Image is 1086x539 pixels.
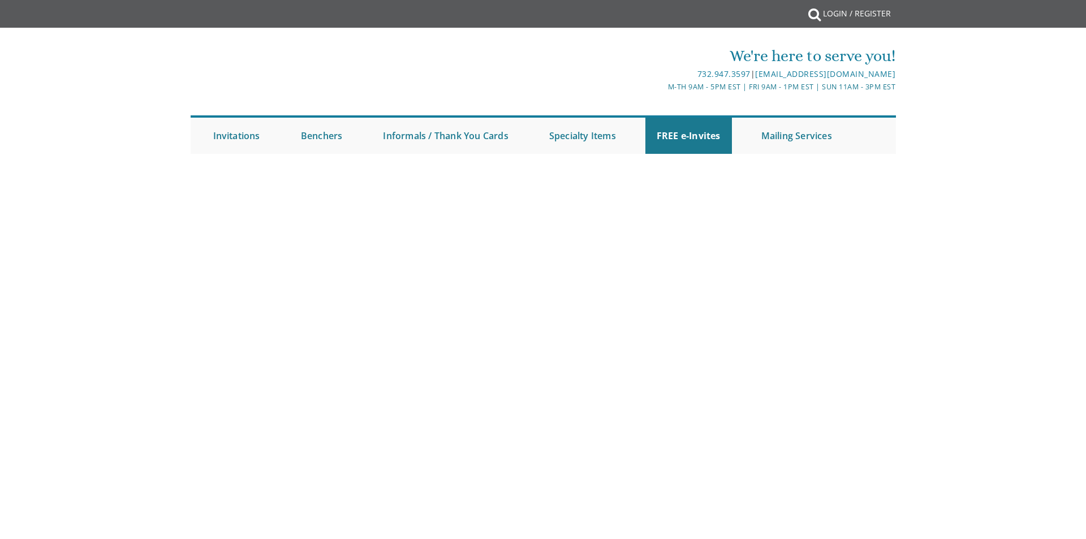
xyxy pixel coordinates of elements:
a: FREE e-Invites [645,118,732,154]
a: Mailing Services [750,118,843,154]
a: Informals / Thank You Cards [372,118,519,154]
a: Specialty Items [538,118,627,154]
div: We're here to serve you! [426,45,895,67]
a: Benchers [290,118,354,154]
a: [EMAIL_ADDRESS][DOMAIN_NAME] [755,68,895,79]
a: Invitations [202,118,271,154]
div: M-Th 9am - 5pm EST | Fri 9am - 1pm EST | Sun 11am - 3pm EST [426,81,895,93]
div: | [426,67,895,81]
a: 732.947.3597 [697,68,751,79]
